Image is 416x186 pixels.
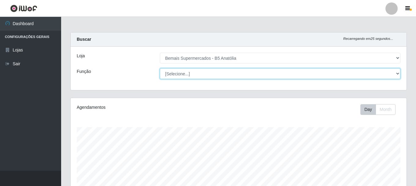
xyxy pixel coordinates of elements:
[10,5,37,12] img: CoreUI Logo
[77,104,206,111] div: Agendamentos
[343,37,393,40] i: Recarregando em 25 segundos...
[77,53,85,59] label: Loja
[360,104,400,115] div: Toolbar with button groups
[360,104,376,115] button: Day
[77,68,91,75] label: Função
[376,104,396,115] button: Month
[360,104,396,115] div: First group
[77,37,91,42] strong: Buscar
